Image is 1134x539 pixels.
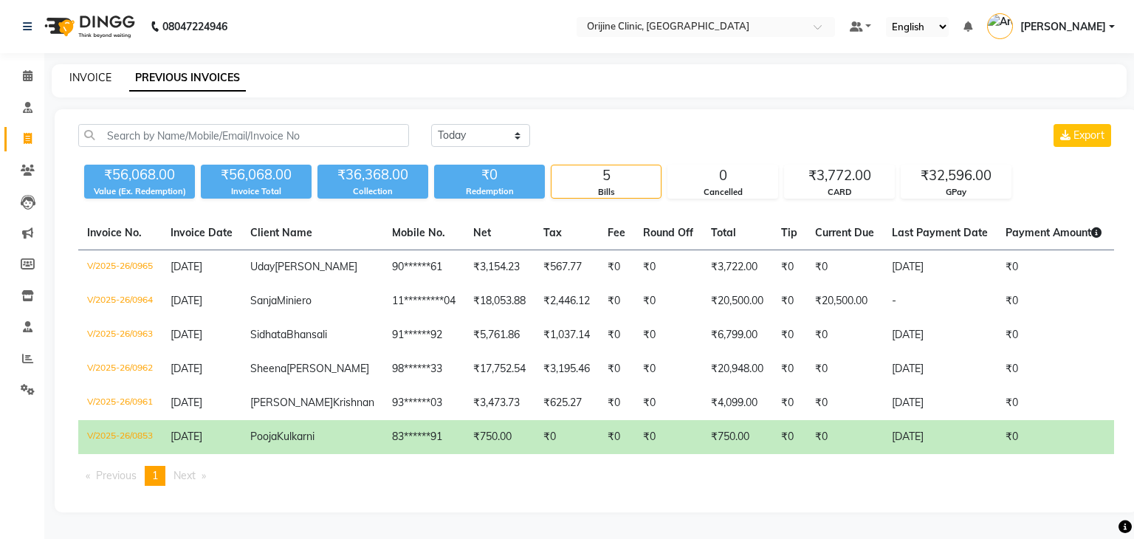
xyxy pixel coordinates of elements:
td: ₹3,195.46 [535,352,599,386]
td: ₹4,099.00 [702,386,772,420]
span: Client Name [250,226,312,239]
span: [DATE] [171,294,202,307]
span: Current Due [815,226,874,239]
td: V/2025-26/0965 [78,250,162,285]
td: ₹0 [634,250,702,285]
span: Round Off [643,226,693,239]
td: ₹20,500.00 [806,284,883,318]
div: ₹0 [434,165,545,185]
span: Tip [781,226,797,239]
td: ₹0 [997,318,1110,352]
div: ₹56,068.00 [201,165,312,185]
span: Mobile No. [392,226,445,239]
nav: Pagination [78,466,1114,486]
span: Uday [250,260,275,273]
div: Redemption [434,185,545,198]
span: [DATE] [171,430,202,443]
td: ₹0 [634,284,702,318]
td: ₹20,500.00 [702,284,772,318]
td: ₹0 [772,284,806,318]
td: [DATE] [883,386,997,420]
td: [DATE] [883,318,997,352]
span: Invoice No. [87,226,142,239]
span: Net [473,226,491,239]
div: Value (Ex. Redemption) [84,185,195,198]
td: V/2025-26/0963 [78,318,162,352]
span: Payment Amount [1006,226,1102,239]
td: ₹0 [806,318,883,352]
button: Export [1054,124,1111,147]
td: ₹0 [997,420,1110,454]
td: ₹0 [634,318,702,352]
div: Bills [551,186,661,199]
div: ₹36,368.00 [317,165,428,185]
span: Sanja [250,294,277,307]
td: ₹0 [535,420,599,454]
img: Archana Gaikwad [987,13,1013,39]
td: ₹567.77 [535,250,599,285]
span: Next [173,469,196,482]
td: ₹0 [634,386,702,420]
span: [PERSON_NAME] [275,260,357,273]
div: GPay [901,186,1011,199]
td: ₹0 [997,250,1110,285]
td: ₹0 [997,386,1110,420]
div: 5 [551,165,661,186]
span: 1 [152,469,158,482]
span: Previous [96,469,137,482]
td: ₹20,948.00 [702,352,772,386]
td: ₹0 [634,420,702,454]
div: Invoice Total [201,185,312,198]
td: ₹0 [599,386,634,420]
span: [DATE] [171,362,202,375]
td: V/2025-26/0853 [78,420,162,454]
span: [DATE] [171,328,202,341]
td: [DATE] [883,250,997,285]
div: ₹3,772.00 [785,165,894,186]
a: PREVIOUS INVOICES [129,65,246,92]
td: - [883,284,997,318]
td: ₹0 [772,352,806,386]
a: INVOICE [69,71,111,84]
td: ₹0 [599,420,634,454]
td: [DATE] [883,352,997,386]
span: Miniero [277,294,312,307]
input: Search by Name/Mobile/Email/Invoice No [78,124,409,147]
td: ₹5,761.86 [464,318,535,352]
td: ₹2,446.12 [535,284,599,318]
span: [PERSON_NAME] [286,362,369,375]
span: Sheena [250,362,286,375]
span: Fee [608,226,625,239]
td: ₹3,473.73 [464,386,535,420]
td: ₹625.27 [535,386,599,420]
div: ₹56,068.00 [84,165,195,185]
td: ₹6,799.00 [702,318,772,352]
span: Total [711,226,736,239]
span: Export [1073,128,1104,142]
td: ₹750.00 [464,420,535,454]
div: ₹32,596.00 [901,165,1011,186]
td: ₹0 [599,250,634,285]
span: Kulkarni [277,430,315,443]
td: ₹750.00 [702,420,772,454]
td: ₹0 [806,352,883,386]
img: logo [38,6,139,47]
span: Tax [543,226,562,239]
div: CARD [785,186,894,199]
td: V/2025-26/0962 [78,352,162,386]
td: ₹18,053.88 [464,284,535,318]
td: ₹0 [806,420,883,454]
td: ₹0 [806,386,883,420]
div: Collection [317,185,428,198]
td: ₹0 [772,318,806,352]
span: [PERSON_NAME] [250,396,333,409]
td: ₹3,722.00 [702,250,772,285]
div: Cancelled [668,186,777,199]
td: ₹0 [772,250,806,285]
td: V/2025-26/0961 [78,386,162,420]
span: Sidhata [250,328,286,341]
td: ₹0 [772,420,806,454]
span: Krishnan [333,396,374,409]
div: 0 [668,165,777,186]
td: ₹0 [634,352,702,386]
